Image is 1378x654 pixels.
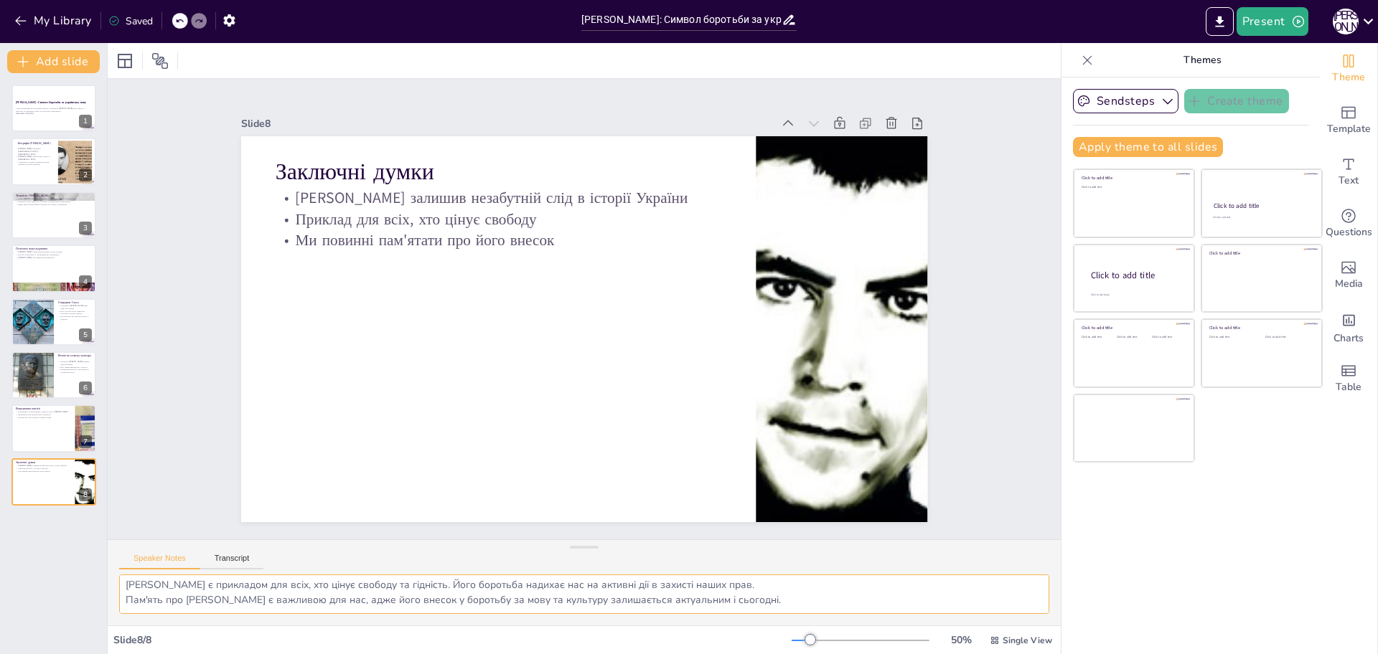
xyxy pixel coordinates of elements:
div: Click to add text [1213,216,1308,219]
div: Add charts and graphs [1320,301,1377,353]
div: Click to add text [1209,336,1255,339]
button: Present [1237,7,1308,36]
p: Пам'ять про нього живе в серцях людей [16,416,71,419]
div: 3 [11,191,96,239]
p: Його вірші вивчаються у школах [58,366,92,369]
div: 50 % [944,633,978,647]
p: Вшанування пам'яті [16,407,71,412]
div: 6 [79,381,92,394]
p: Творчість [PERSON_NAME] надихає нові покоління [58,361,92,366]
div: 2 [79,169,92,181]
p: Біографія [PERSON_NAME] [18,141,56,146]
div: 5 [79,328,92,341]
div: 5 [11,298,96,346]
p: Заключні думки [378,22,780,272]
div: Click to add title [1091,269,1183,281]
p: Вплив на сучасну культуру [58,354,92,358]
p: Ми повинні пам'ятати про його внесок [16,470,71,473]
button: Б [PERSON_NAME] [1333,7,1359,36]
p: Політичні переслідування [16,247,92,251]
p: [PERSON_NAME] здобув вищу освіту в [GEOGRAPHIC_DATA] [16,155,54,160]
p: У цій презентації ми розглянемо життя та творчість [PERSON_NAME], його внесок у боротьбу за украї... [16,108,92,113]
p: Спадщина Стуса [58,300,92,305]
button: Apply theme to all slides [1073,137,1223,157]
p: Ми повинні пам'ятати про його внесок [346,86,743,328]
p: Generated with [URL] [16,113,92,115]
p: Спадщина [PERSON_NAME] живе через його вірші [58,304,92,309]
p: [PERSON_NAME] зазнав переслідувань за свої погляди [16,251,92,254]
div: Saved [108,14,153,28]
span: Theme [1332,70,1365,85]
div: 4 [11,245,96,292]
strong: [PERSON_NAME]: Символ боротьби за українську мову [16,100,86,104]
div: Add a table [1320,353,1377,404]
div: 2 [11,138,96,185]
span: Template [1327,121,1371,137]
div: Б [PERSON_NAME] [1333,9,1359,34]
span: Text [1339,173,1359,189]
span: Media [1335,276,1363,292]
span: Position [151,52,169,70]
p: [PERSON_NAME] став символом незламності [16,256,92,259]
div: Add text boxes [1320,146,1377,198]
p: Творчість стала символом боротьби за національну ідентичність [16,200,92,203]
div: Click to add text [1265,336,1311,339]
div: 7 [79,435,92,448]
div: Add images, graphics, shapes or video [1320,250,1377,301]
button: Create theme [1184,89,1289,113]
div: Click to add text [1082,336,1114,339]
div: Click to add body [1091,293,1181,296]
div: 6 [11,351,96,399]
p: Вірші містять філософські роздуми та особисті страждання [16,203,92,206]
div: Layout [113,49,136,72]
p: Вплив відчувається у мистецтві та суспільних рухах [58,369,92,374]
div: 3 [79,222,92,234]
div: Click to add title [1082,325,1184,331]
p: [PERSON_NAME] залишив незабутній слід в історії України [16,464,71,467]
div: Add ready made slides [1320,95,1377,146]
div: 8 [79,488,92,501]
span: Charts [1334,331,1364,346]
div: 7 [11,404,96,452]
div: Click to add title [1214,202,1309,210]
button: Add slide [7,50,100,73]
button: My Library [11,9,98,32]
div: Click to add title [1082,175,1184,181]
button: Sendsteps [1073,89,1178,113]
input: Insert title [581,9,782,30]
div: Click to add title [1209,250,1312,256]
textarea: Спадщина Стуса є частиною нашої історії, і ми повинні вшановувати його пам'ять, продовжуючи його ... [119,574,1049,614]
div: 4 [79,275,92,288]
button: Speaker Notes [119,554,200,569]
p: Заключні думки [16,460,71,465]
p: [PERSON_NAME] народився [DEMOGRAPHIC_DATA] в [GEOGRAPHIC_DATA] [16,147,54,155]
button: Export to PowerPoint [1206,7,1234,36]
div: 1 [11,85,96,132]
div: Click to add text [1117,336,1149,339]
p: Поезія вчить нас цінувати мову та культуру [58,315,92,320]
p: Приклад для всіх, хто цінує свободу [16,467,71,470]
div: Slide 8 / 8 [113,633,792,647]
p: Його постать стала символом боротьби за права людини [58,310,92,315]
span: Table [1336,379,1361,395]
div: Get real-time input from your audience [1320,198,1377,250]
p: Themes [1099,43,1306,77]
div: 1 [79,115,92,128]
div: 8 [11,458,96,506]
span: Questions [1326,224,1372,240]
p: Пам'ятники та меморіальні дошки на честь [PERSON_NAME] [16,411,71,414]
p: Творчість [PERSON_NAME] [16,194,92,198]
div: Click to add text [1152,336,1184,339]
div: Click to add title [1209,325,1312,331]
p: Він був ув'язнений за "антирадянську пропаганду" [16,254,92,257]
div: Change the overall theme [1320,43,1377,95]
p: Приклад для всіх, хто цінує свободу [357,67,754,309]
span: Single View [1003,635,1052,646]
p: Активність за права української мови призвела до переслідувань [16,160,54,165]
p: Важливість для національної свідомості [16,414,71,417]
button: Transcript [200,554,264,569]
p: Вірші [PERSON_NAME] відображають його переживання та патріотизм [16,197,92,200]
div: Click to add text [1082,186,1184,189]
p: [PERSON_NAME] залишив незабутній слід в історії України [367,49,764,290]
